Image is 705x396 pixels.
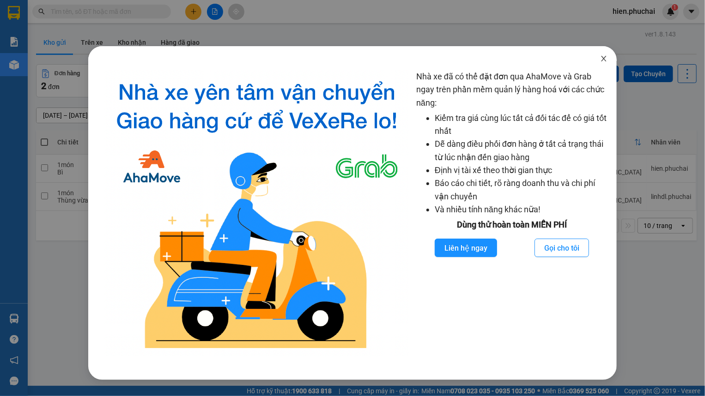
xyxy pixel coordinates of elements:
li: Báo cáo chi tiết, rõ ràng doanh thu và chi phí vận chuyển [435,177,608,203]
li: Dễ dàng điều phối đơn hàng ở tất cả trạng thái từ lúc nhận đến giao hàng [435,138,608,164]
span: close [600,55,608,62]
li: Kiểm tra giá cùng lúc tất cả đối tác để có giá tốt nhất [435,112,608,138]
div: Dùng thử hoàn toàn MIỄN PHÍ [416,218,608,231]
li: Và nhiều tính năng khác nữa! [435,203,608,216]
button: Liên hệ ngay [435,239,497,257]
span: Liên hệ ngay [444,242,487,254]
span: Gọi cho tôi [544,242,579,254]
button: Gọi cho tôi [535,239,589,257]
div: Nhà xe đã có thể đặt đơn qua AhaMove và Grab ngay trên phần mềm quản lý hàng hoá với các chức năng: [416,70,608,357]
li: Định vị tài xế theo thời gian thực [435,164,608,177]
img: logo [105,70,409,357]
button: Close [591,46,617,72]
